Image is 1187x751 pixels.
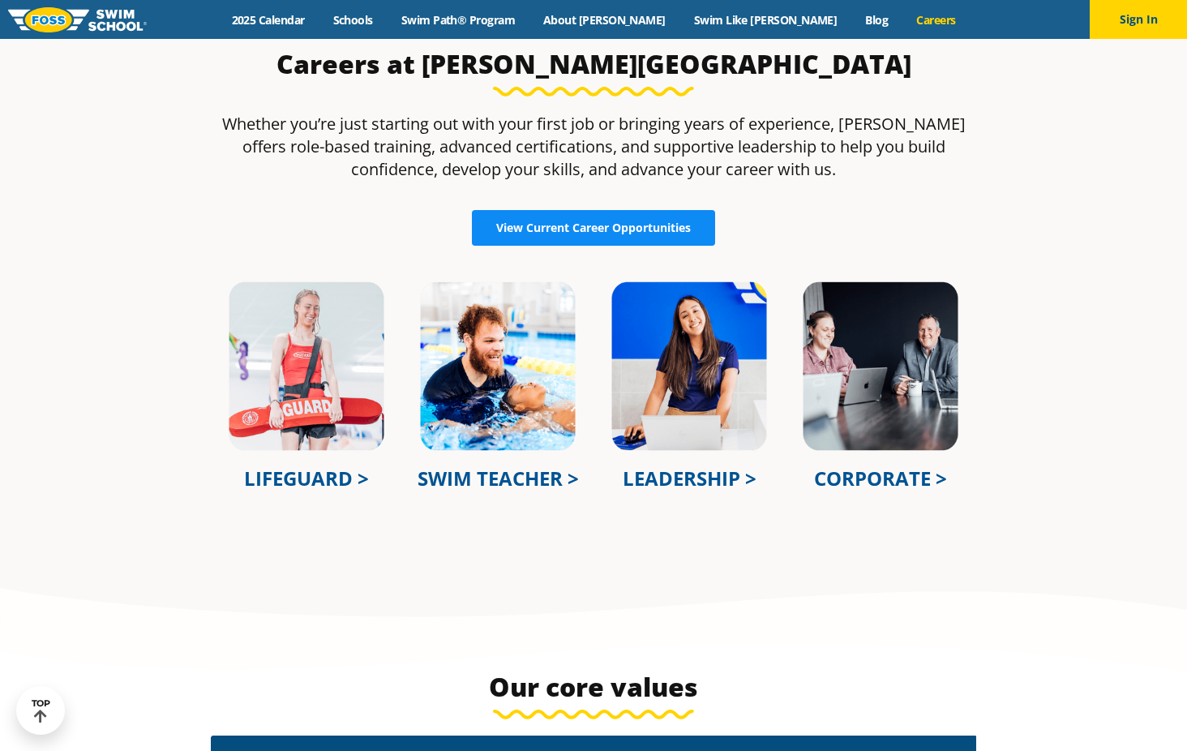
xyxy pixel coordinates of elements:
a: SWIM TEACHER > [418,465,579,491]
a: View Current Career Opportunities [472,210,715,246]
p: Whether you’re just starting out with your first job or bringing years of experience, [PERSON_NAM... [211,113,976,181]
a: Swim Like [PERSON_NAME] [679,12,851,28]
a: Swim Path® Program [387,12,529,28]
a: LIFEGUARD > [244,465,369,491]
a: Schools [319,12,387,28]
a: LEADERSHIP > [623,465,756,491]
h3: Our core values [211,671,976,703]
a: Blog [851,12,902,28]
a: Careers [902,12,970,28]
span: View Current Career Opportunities [496,222,691,234]
a: About [PERSON_NAME] [529,12,680,28]
a: CORPORATE > [814,465,947,491]
img: FOSS Swim School Logo [8,7,147,32]
h3: Careers at [PERSON_NAME][GEOGRAPHIC_DATA] [211,48,976,80]
a: 2025 Calendar [217,12,319,28]
div: TOP [32,698,50,723]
